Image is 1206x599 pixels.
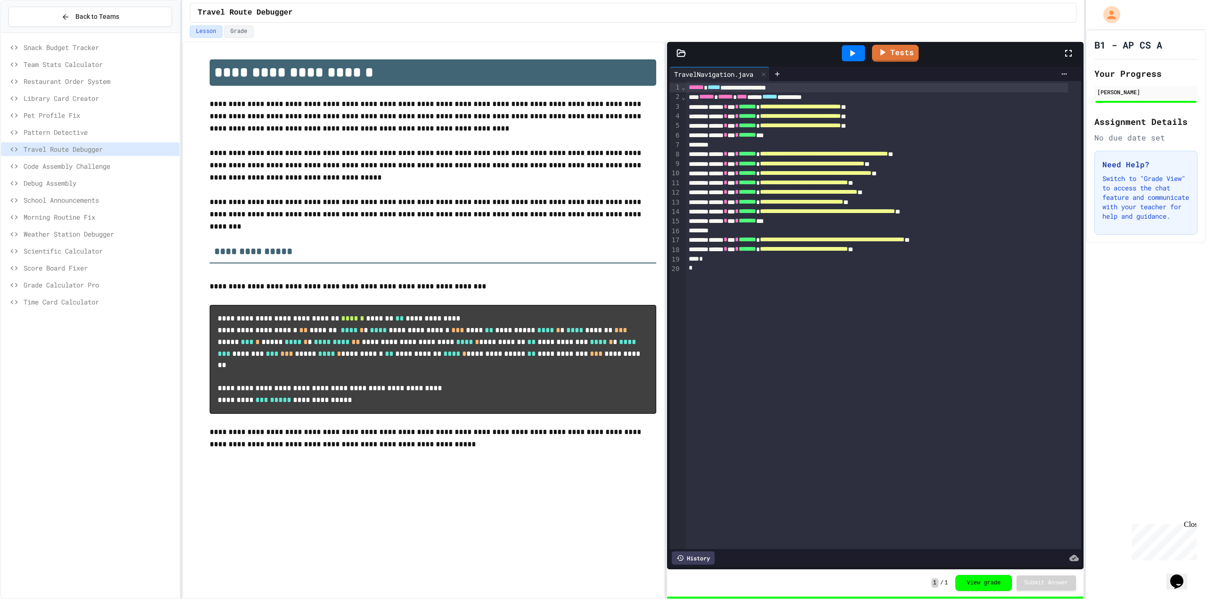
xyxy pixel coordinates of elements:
div: 4 [669,112,681,121]
span: Library Card Creator [24,93,176,103]
span: Submit Answer [1024,579,1068,587]
h2: Assignment Details [1094,115,1198,128]
button: Back to Teams [8,7,172,27]
div: 8 [669,150,681,159]
div: 14 [669,207,681,217]
span: Morning Routine Fix [24,212,176,222]
button: Lesson [190,25,222,38]
span: / [940,579,944,587]
span: Travel Route Debugger [198,7,293,18]
button: Submit Answer [1017,575,1076,591]
div: 6 [669,131,681,140]
div: 19 [669,255,681,264]
div: 17 [669,236,681,245]
div: 15 [669,217,681,226]
span: Debug Assembly [24,178,176,188]
div: My Account [1093,4,1123,25]
div: History [672,551,715,565]
span: Snack Budget Tracker [24,42,176,52]
span: 1 [931,578,938,588]
div: [PERSON_NAME] [1097,88,1195,96]
div: 11 [669,179,681,188]
div: 13 [669,198,681,207]
span: Pet Profile Fix [24,110,176,120]
div: 9 [669,159,681,169]
iframe: chat widget [1166,561,1197,590]
span: Code Assembly Challenge [24,161,176,171]
span: Fold line [681,93,685,101]
div: No due date set [1094,132,1198,143]
h1: B1 - AP CS A [1094,38,1162,51]
div: 12 [669,188,681,197]
a: Tests [872,45,919,62]
div: 20 [669,264,681,274]
div: 16 [669,227,681,236]
span: Time Card Calculator [24,297,176,307]
span: Score Board Fixer [24,263,176,273]
button: Grade [224,25,253,38]
span: Weather Station Debugger [24,229,176,239]
span: Team Stats Calculator [24,59,176,69]
div: TravelNavigation.java [669,69,758,79]
span: Restaurant Order System [24,76,176,86]
span: Travel Route Debugger [24,144,176,154]
button: View grade [955,575,1012,591]
span: School Announcements [24,195,176,205]
h3: Need Help? [1102,159,1190,170]
div: 10 [669,169,681,178]
span: Scientific Calculator [24,246,176,256]
h2: Your Progress [1094,67,1198,80]
span: 1 [945,579,948,587]
div: 18 [669,246,681,255]
div: 2 [669,92,681,102]
span: Grade Calculator Pro [24,280,176,290]
p: Switch to "Grade View" to access the chat feature and communicate with your teacher for help and ... [1102,174,1190,221]
div: 1 [669,83,681,92]
div: 7 [669,140,681,150]
div: TravelNavigation.java [669,67,770,81]
div: Chat with us now!Close [4,4,65,60]
iframe: chat widget [1128,520,1197,560]
span: Fold line [681,83,685,91]
span: Pattern Detective [24,127,176,137]
div: 3 [669,102,681,112]
div: 5 [669,121,681,131]
span: Back to Teams [75,12,119,22]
